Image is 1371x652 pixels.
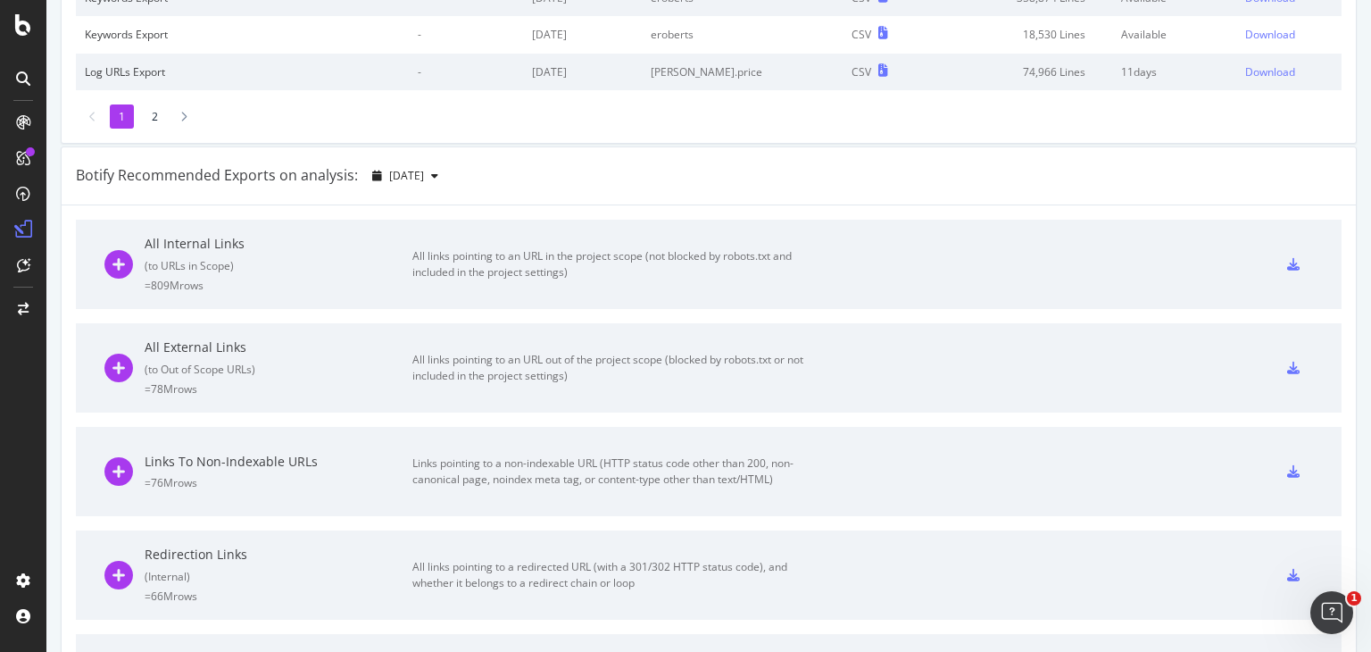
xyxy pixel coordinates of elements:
[412,352,814,384] div: All links pointing to an URL out of the project scope (blocked by robots.txt or not included in t...
[523,54,642,90] td: [DATE]
[409,16,522,53] td: -
[1287,258,1300,271] div: csv-export
[145,589,412,604] div: = 66M rows
[76,165,358,186] div: Botify Recommended Exports on analysis:
[145,546,412,564] div: Redirection Links
[1121,27,1227,42] div: Available
[110,104,134,129] li: 1
[412,456,814,488] div: Links pointing to a non-indexable URL (HTTP status code other than 200, non-canonical page, noind...
[389,168,424,183] span: 2025 Aug. 22nd
[85,64,400,79] div: Log URLs Export
[412,559,814,591] div: All links pointing to a redirected URL (with a 301/302 HTTP status code), and whether it belongs ...
[1287,362,1300,374] div: csv-export
[85,27,400,42] div: Keywords Export
[145,362,412,377] div: ( to Out of Scope URLs )
[145,339,412,356] div: All External Links
[145,475,412,490] div: = 76M rows
[1245,64,1295,79] div: Download
[1347,591,1361,606] span: 1
[1287,569,1300,581] div: csv-export
[145,258,412,273] div: ( to URLs in Scope )
[926,16,1112,53] td: 18,530 Lines
[1245,27,1333,42] a: Download
[1112,54,1236,90] td: 11 days
[1245,27,1295,42] div: Download
[145,569,412,584] div: ( Internal )
[642,16,843,53] td: eroberts
[145,381,412,397] div: = 78M rows
[1245,64,1333,79] a: Download
[412,248,814,280] div: All links pointing to an URL in the project scope (not blocked by robots.txt and included in the ...
[145,235,412,253] div: All Internal Links
[145,453,412,471] div: Links To Non-Indexable URLs
[1310,591,1353,634] iframe: Intercom live chat
[1287,465,1300,478] div: csv-export
[365,162,445,190] button: [DATE]
[143,104,167,129] li: 2
[523,16,642,53] td: [DATE]
[145,278,412,293] div: = 809M rows
[642,54,843,90] td: [PERSON_NAME].price
[852,64,871,79] div: CSV
[926,54,1112,90] td: 74,966 Lines
[852,27,871,42] div: CSV
[409,54,522,90] td: -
